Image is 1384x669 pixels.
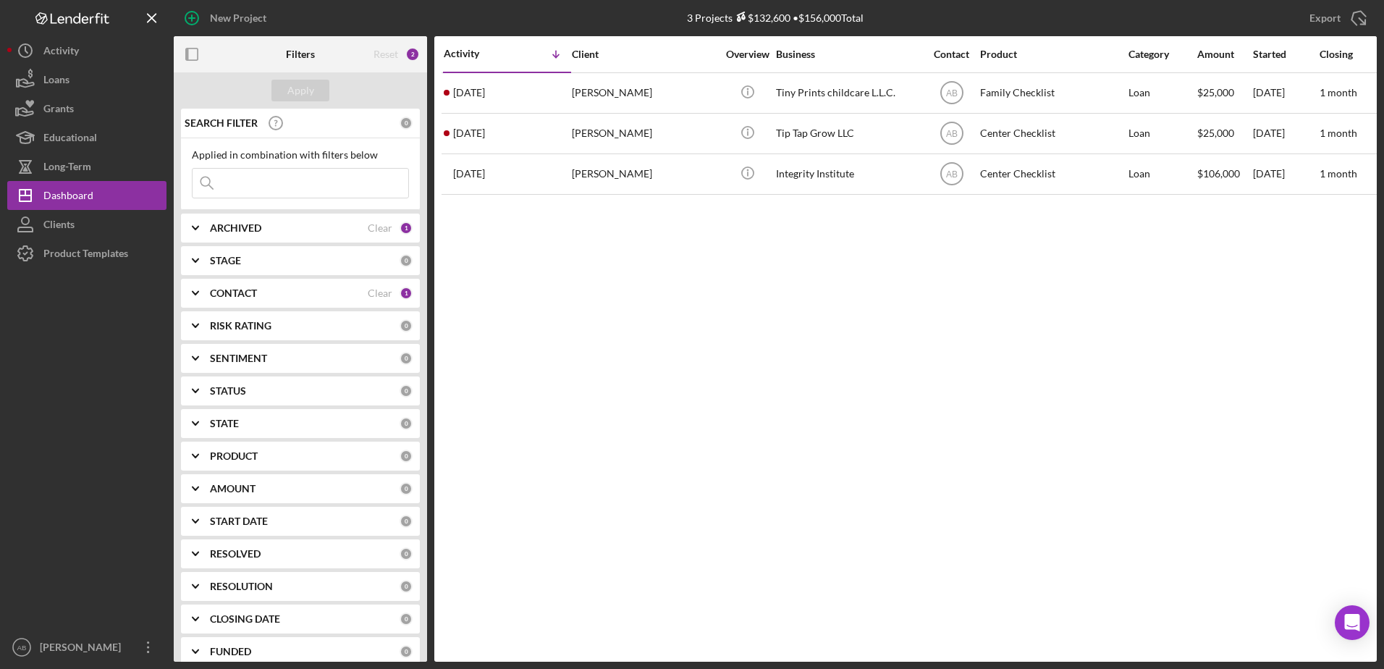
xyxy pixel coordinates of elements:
[7,239,166,268] button: Product Templates
[210,613,280,625] b: CLOSING DATE
[7,36,166,65] button: Activity
[945,88,957,98] text: AB
[1309,4,1341,33] div: Export
[572,74,717,112] div: [PERSON_NAME]
[980,114,1125,153] div: Center Checklist
[1197,86,1234,98] span: $25,000
[1253,155,1318,193] div: [DATE]
[287,80,314,101] div: Apply
[776,49,921,60] div: Business
[400,352,413,365] div: 0
[400,515,413,528] div: 0
[36,633,130,665] div: [PERSON_NAME]
[1320,127,1357,139] time: 1 month
[980,74,1125,112] div: Family Checklist
[210,483,256,495] b: AMOUNT
[271,80,329,101] button: Apply
[1295,4,1377,33] button: Export
[1128,74,1196,112] div: Loan
[43,36,79,69] div: Activity
[400,254,413,267] div: 0
[945,169,957,180] text: AB
[1320,167,1357,180] time: 1 month
[687,12,864,24] div: 3 Projects • $156,000 Total
[368,222,392,234] div: Clear
[210,222,261,234] b: ARCHIVED
[980,49,1125,60] div: Product
[776,114,921,153] div: Tip Tap Grow LLC
[400,613,413,626] div: 0
[210,646,251,657] b: FUNDED
[1253,114,1318,153] div: [DATE]
[210,353,267,364] b: SENTIMENT
[945,129,957,139] text: AB
[572,114,717,153] div: [PERSON_NAME]
[1197,167,1240,180] span: $106,000
[1335,605,1370,640] div: Open Intercom Messenger
[400,319,413,332] div: 0
[43,210,75,243] div: Clients
[1128,155,1196,193] div: Loan
[43,181,93,214] div: Dashboard
[572,155,717,193] div: [PERSON_NAME]
[1128,114,1196,153] div: Loan
[776,155,921,193] div: Integrity Institute
[1253,49,1318,60] div: Started
[1320,86,1357,98] time: 1 month
[210,385,246,397] b: STATUS
[7,123,166,152] button: Educational
[174,4,281,33] button: New Project
[210,548,261,560] b: RESOLVED
[1197,127,1234,139] span: $25,000
[980,155,1125,193] div: Center Checklist
[7,633,166,662] button: AB[PERSON_NAME]
[400,580,413,593] div: 0
[1197,49,1252,60] div: Amount
[210,255,241,266] b: STAGE
[17,644,27,652] text: AB
[210,287,257,299] b: CONTACT
[453,87,485,98] time: 2025-09-08 19:07
[210,516,268,527] b: START DATE
[7,152,166,181] button: Long-Term
[7,210,166,239] button: Clients
[924,49,979,60] div: Contact
[368,287,392,299] div: Clear
[286,49,315,60] b: Filters
[400,450,413,463] div: 0
[7,65,166,94] button: Loans
[185,117,258,129] b: SEARCH FILTER
[210,418,239,429] b: STATE
[572,49,717,60] div: Client
[210,581,273,592] b: RESOLUTION
[7,181,166,210] button: Dashboard
[405,47,420,62] div: 2
[43,239,128,272] div: Product Templates
[776,74,921,112] div: Tiny Prints childcare L.L.C.
[444,48,507,59] div: Activity
[43,123,97,156] div: Educational
[210,4,266,33] div: New Project
[453,127,485,139] time: 2025-09-05 19:34
[374,49,398,60] div: Reset
[400,482,413,495] div: 0
[1253,74,1318,112] div: [DATE]
[7,94,166,123] button: Grants
[400,547,413,560] div: 0
[400,645,413,658] div: 0
[400,287,413,300] div: 1
[210,320,271,332] b: RISK RATING
[453,168,485,180] time: 2025-08-08 17:41
[400,417,413,430] div: 0
[400,384,413,397] div: 0
[192,149,409,161] div: Applied in combination with filters below
[1128,49,1196,60] div: Category
[43,65,69,98] div: Loans
[43,152,91,185] div: Long-Term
